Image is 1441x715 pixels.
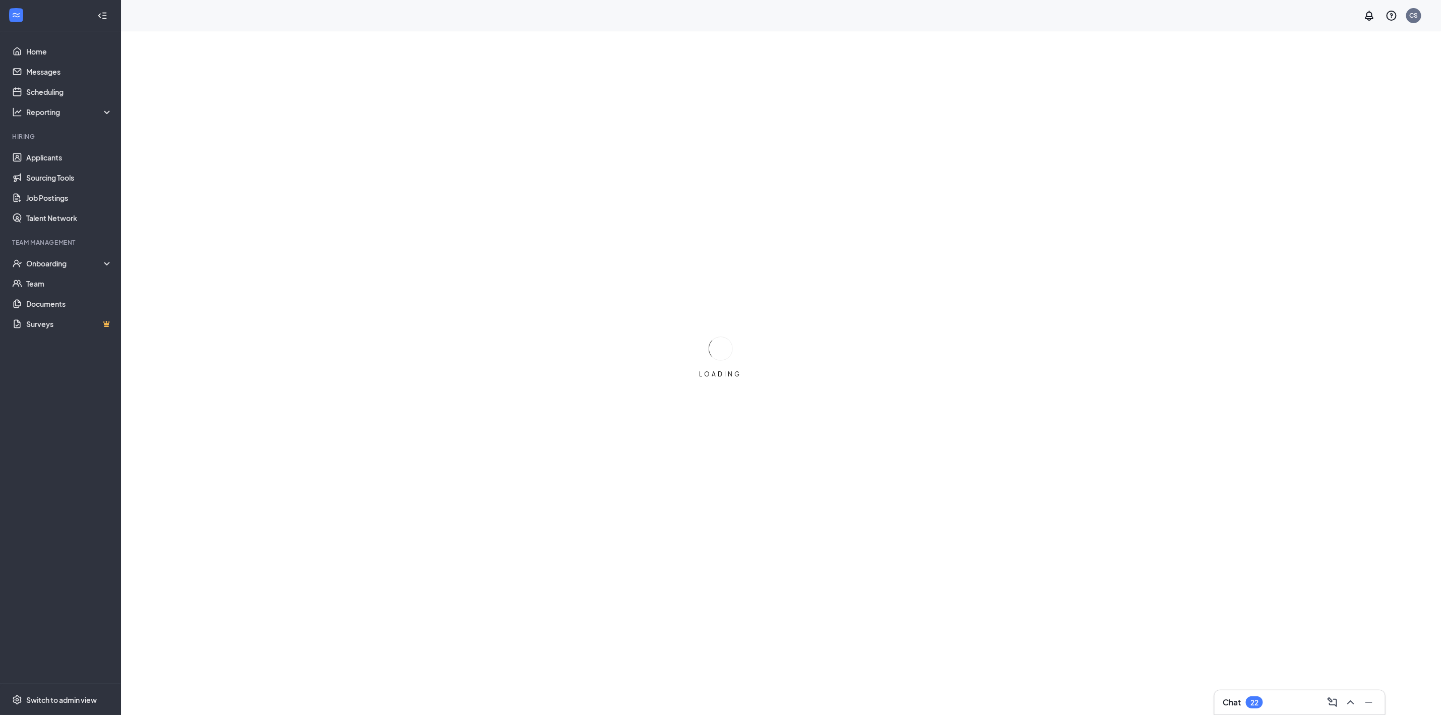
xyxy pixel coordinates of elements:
a: Talent Network [26,208,112,228]
svg: ChevronUp [1345,696,1357,708]
h3: Chat [1223,697,1241,708]
a: Job Postings [26,188,112,208]
svg: Analysis [12,107,22,117]
a: Sourcing Tools [26,168,112,188]
svg: QuestionInfo [1386,10,1398,22]
svg: Notifications [1363,10,1375,22]
button: ChevronUp [1343,694,1359,710]
button: Minimize [1361,694,1377,710]
svg: Settings [12,695,22,705]
svg: WorkstreamLogo [11,10,21,20]
svg: ComposeMessage [1327,696,1339,708]
a: Scheduling [26,82,112,102]
svg: Collapse [97,11,107,21]
a: Team [26,273,112,294]
div: Onboarding [26,258,104,268]
div: LOADING [696,370,746,378]
button: ComposeMessage [1324,694,1341,710]
div: Team Management [12,238,110,247]
a: Messages [26,62,112,82]
div: CS [1410,11,1418,20]
div: Reporting [26,107,113,117]
a: SurveysCrown [26,314,112,334]
a: Documents [26,294,112,314]
svg: UserCheck [12,258,22,268]
div: Hiring [12,132,110,141]
a: Home [26,41,112,62]
svg: Minimize [1363,696,1375,708]
div: 22 [1250,698,1258,707]
a: Applicants [26,147,112,168]
div: Switch to admin view [26,695,97,705]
